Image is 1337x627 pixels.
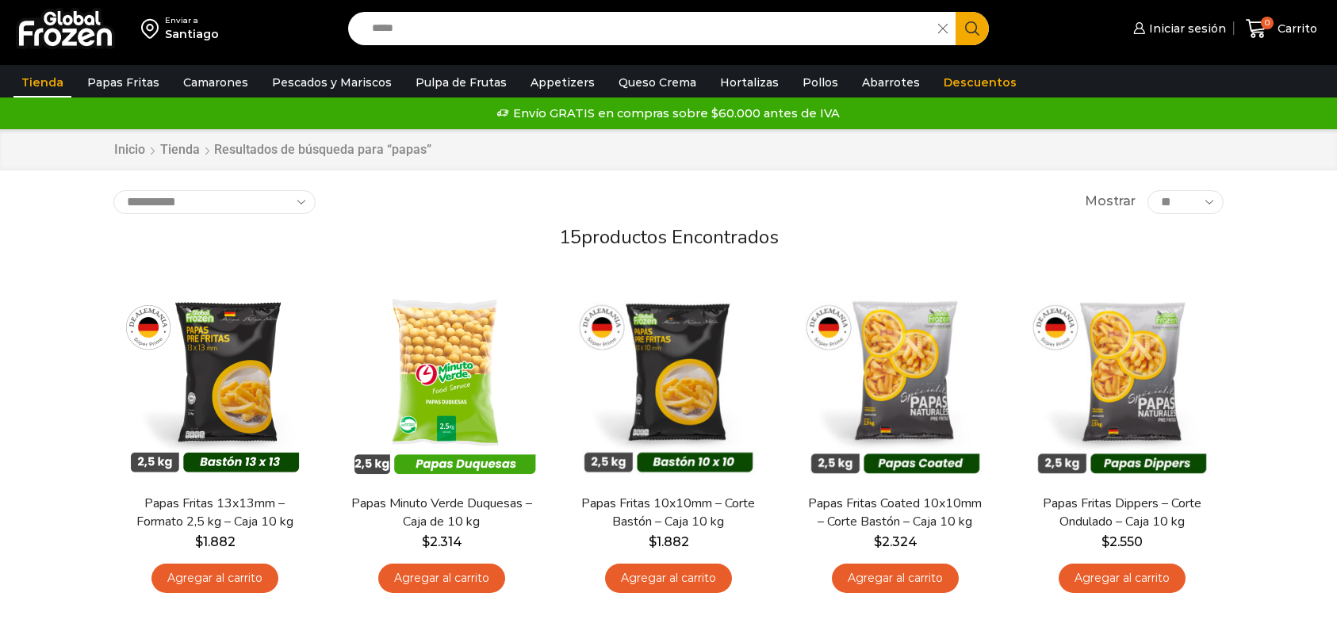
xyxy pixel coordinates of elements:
bdi: 2.324 [874,534,918,549]
a: Tienda [13,67,71,97]
a: Abarrotes [854,67,928,97]
span: Iniciar sesión [1145,21,1226,36]
div: Santiago [165,26,219,42]
a: Appetizers [523,67,603,97]
select: Pedido de la tienda [113,190,316,214]
span: 0 [1261,17,1274,29]
div: Enviar a [165,15,219,26]
nav: Breadcrumb [113,141,431,159]
span: $ [422,534,430,549]
a: Agregar al carrito: “Papas Minuto Verde Duquesas - Caja de 10 kg” [378,564,505,593]
img: address-field-icon.svg [141,15,165,42]
a: Inicio [113,141,146,159]
h1: Resultados de búsqueda para “papas” [214,142,431,157]
a: Papas Fritas 10x10mm – Corte Bastón – Caja 10 kg [577,495,760,531]
span: Mostrar [1085,193,1136,211]
span: 15 [559,224,581,250]
span: $ [649,534,657,549]
a: Papas Fritas 13x13mm – Formato 2,5 kg – Caja 10 kg [124,495,306,531]
a: Pollos [795,67,846,97]
a: Papas Fritas [79,67,167,97]
span: $ [874,534,882,549]
span: $ [1101,534,1109,549]
a: Agregar al carrito: “Papas Fritas 10x10mm - Corte Bastón - Caja 10 kg” [605,564,732,593]
a: Pescados y Mariscos [264,67,400,97]
bdi: 1.882 [195,534,236,549]
bdi: 2.550 [1101,534,1143,549]
a: Descuentos [936,67,1025,97]
a: Agregar al carrito: “Papas Fritas 13x13mm - Formato 2,5 kg - Caja 10 kg” [151,564,278,593]
span: Carrito [1274,21,1317,36]
a: Queso Crema [611,67,704,97]
a: Papas Minuto Verde Duquesas – Caja de 10 kg [351,495,533,531]
a: Pulpa de Frutas [408,67,515,97]
button: Search button [956,12,989,45]
a: Papas Fritas Coated 10x10mm – Corte Bastón – Caja 10 kg [804,495,986,531]
bdi: 2.314 [422,534,462,549]
span: $ [195,534,203,549]
bdi: 1.882 [649,534,689,549]
a: Papas Fritas Dippers – Corte Ondulado – Caja 10 kg [1031,495,1213,531]
a: Camarones [175,67,256,97]
a: 0 Carrito [1242,10,1321,48]
a: Tienda [159,141,201,159]
a: Agregar al carrito: “Papas Fritas Dippers - Corte Ondulado - Caja 10 kg” [1059,564,1186,593]
a: Iniciar sesión [1129,13,1226,44]
span: productos encontrados [581,224,779,250]
a: Agregar al carrito: “Papas Fritas Coated 10x10mm - Corte Bastón - Caja 10 kg” [832,564,959,593]
a: Hortalizas [712,67,787,97]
